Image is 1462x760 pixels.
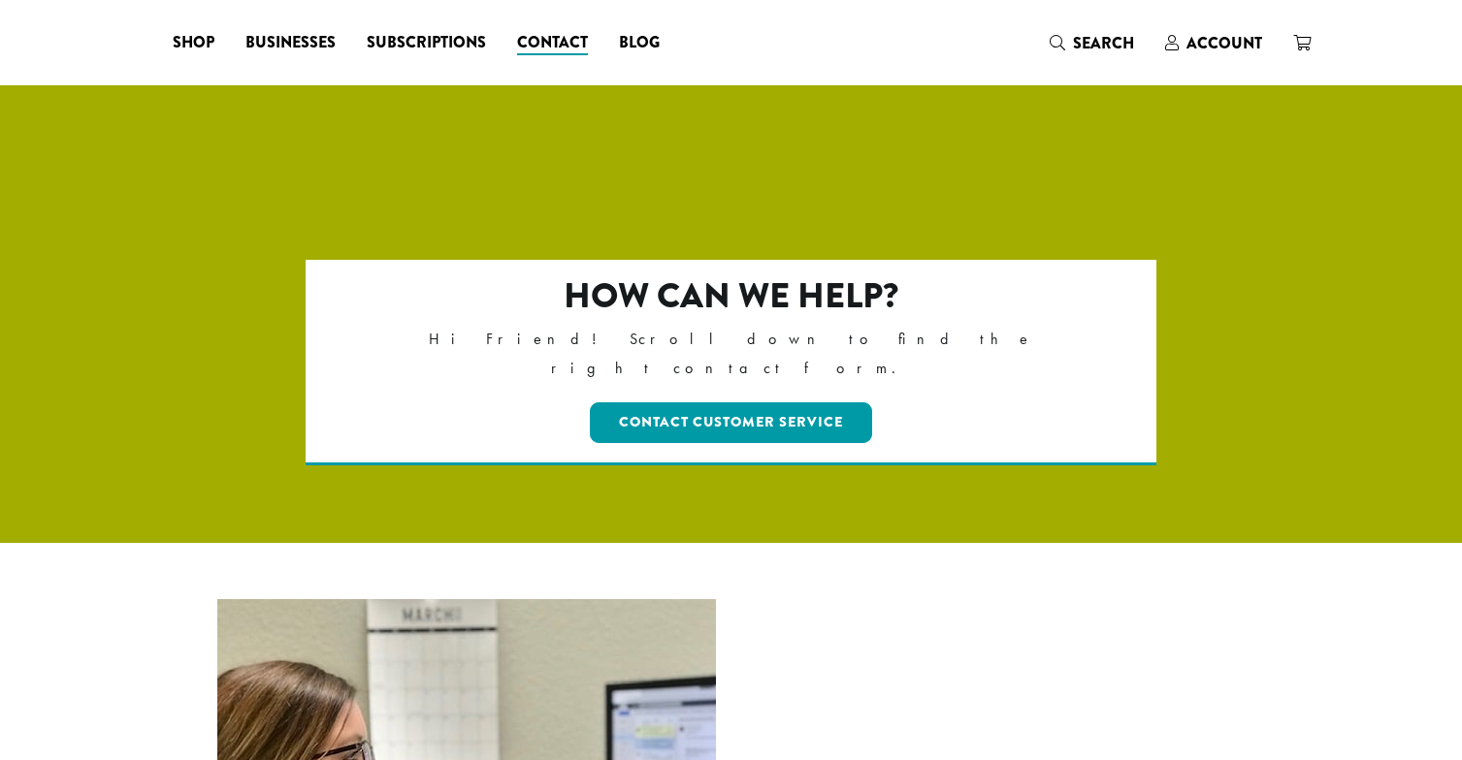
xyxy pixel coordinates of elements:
span: Subscriptions [367,31,486,55]
a: Contact Customer Service [590,402,872,443]
a: Search [1034,27,1150,59]
a: Shop [157,27,230,58]
span: Account [1186,32,1262,54]
h2: How can we help? [389,275,1073,317]
p: Hi Friend! Scroll down to find the right contact form. [389,325,1073,383]
span: Contact [517,31,588,55]
span: Businesses [245,31,336,55]
span: Shop [173,31,214,55]
span: Blog [619,31,660,55]
span: Search [1073,32,1134,54]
